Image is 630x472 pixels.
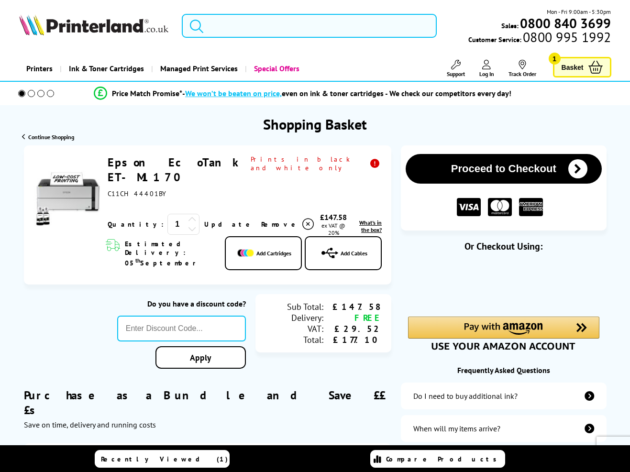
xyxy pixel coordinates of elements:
a: Printerland Logo [19,14,170,37]
a: Log In [479,60,494,77]
span: Mon - Fri 9:00am - 5:30pm [547,7,611,16]
span: We won’t be beaten on price, [185,88,282,98]
img: American Express [519,198,543,217]
div: FREE [323,312,382,323]
span: Remove [261,220,299,229]
a: Recently Viewed (1) [95,450,230,468]
img: MASTER CARD [488,198,512,217]
div: Or Checkout Using: [401,240,606,252]
a: Epson EcoTank ET-M1170 [108,155,244,185]
a: Basket 1 [553,57,611,77]
span: ex VAT @ 20% [321,222,345,236]
span: Compare Products [386,455,502,463]
span: Ink & Toner Cartridges [69,56,144,81]
img: Printerland Logo [19,14,168,35]
span: C11CH44401BY [108,189,169,198]
li: modal_Promise [5,85,600,102]
span: 0800 995 1992 [521,33,611,42]
div: Amazon Pay - Use your Amazon account [408,317,599,350]
div: - even on ink & toner cartridges - We check our competitors every day! [182,88,511,98]
span: Support [447,70,465,77]
div: Sub Total: [265,301,323,312]
a: Special Offers [245,56,307,81]
img: Epson EcoTank ET-M1170 [33,160,103,230]
img: VISA [457,198,481,217]
span: Quantity: [108,220,164,229]
div: £147.58 [323,301,382,312]
div: £177.10 [323,334,382,345]
div: When will my items arrive? [413,424,500,433]
a: Compare Products [370,450,505,468]
a: additional-ink [401,383,606,409]
span: Log In [479,70,494,77]
span: Continue Shopping [28,133,74,141]
a: Printers [19,56,60,81]
span: Sales: [501,21,519,30]
a: items-arrive [401,415,606,442]
span: Price Match Promise* [112,88,182,98]
a: Support [447,60,465,77]
div: Purchase as a Bundle and Save £££s [24,373,392,429]
sup: th [135,257,140,264]
div: Do you have a discount code? [117,299,246,308]
iframe: PayPal [408,268,599,289]
a: Delete item from your basket [261,217,315,231]
img: Add Cartridges [237,249,254,257]
div: VAT: [265,323,323,334]
span: Estimated Delivery: 05 September [125,240,215,267]
h1: Shopping Basket [263,115,367,133]
div: Delivery: [265,312,323,323]
div: £29.52 [323,323,382,334]
a: 0800 840 3699 [519,19,611,28]
input: Enter Discount Code... [117,316,246,341]
div: Save on time, delivery and running costs [24,420,392,429]
span: Customer Service: [468,33,611,44]
span: Recently Viewed (1) [101,455,228,463]
span: Add Cartridges [256,250,291,257]
span: What's in the box? [359,219,382,233]
span: Add Cables [341,250,367,257]
a: Managed Print Services [151,56,245,81]
span: Basket [562,61,584,74]
a: lnk_inthebox [352,219,382,233]
div: Do I need to buy additional ink? [413,391,518,401]
span: Prints in black and white only [251,155,382,172]
div: Total: [265,334,323,345]
a: Track Order [508,60,536,77]
a: Update [204,220,254,229]
span: 1 [549,53,561,65]
a: Apply [155,346,245,369]
div: Frequently Asked Questions [401,365,606,375]
a: Continue Shopping [22,133,74,141]
b: 0800 840 3699 [520,14,611,32]
div: £147.58 [315,212,352,222]
button: Proceed to Checkout [406,154,601,184]
a: Ink & Toner Cartridges [60,56,151,81]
